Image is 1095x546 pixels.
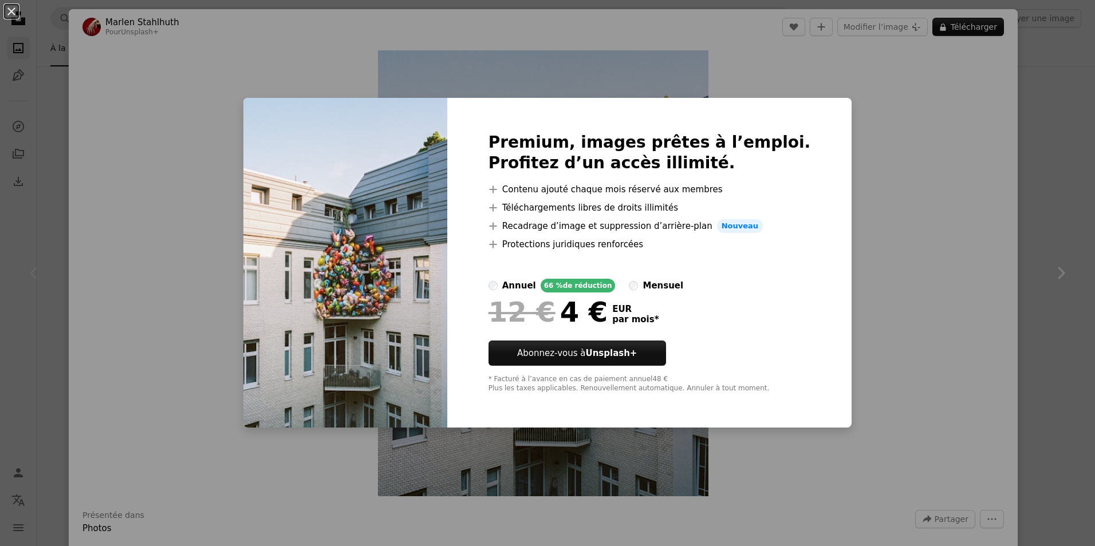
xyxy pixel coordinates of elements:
div: 66 % de réduction [541,279,616,292]
div: annuel [502,279,536,292]
li: Téléchargements libres de droits illimités [489,201,811,215]
li: Recadrage d’image et suppression d’arrière-plan [489,219,811,233]
h2: Premium, images prêtes à l’emploi. Profitez d’un accès illimité. [489,132,811,173]
span: EUR [612,304,659,314]
input: annuel66 %de réduction [489,281,498,290]
div: mensuel [643,279,683,292]
input: mensuel [629,281,638,290]
img: premium_photo-1758726036229-ad770eddad9d [243,98,447,428]
div: 4 € [489,297,608,327]
button: Abonnez-vous àUnsplash+ [489,341,666,366]
li: Contenu ajouté chaque mois réservé aux membres [489,183,811,196]
span: 12 € [489,297,556,327]
span: par mois * [612,314,659,325]
strong: Unsplash+ [585,348,637,358]
li: Protections juridiques renforcées [489,238,811,251]
span: Nouveau [717,219,763,233]
div: * Facturé à l’avance en cas de paiement annuel 48 € Plus les taxes applicables. Renouvellement au... [489,375,811,393]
